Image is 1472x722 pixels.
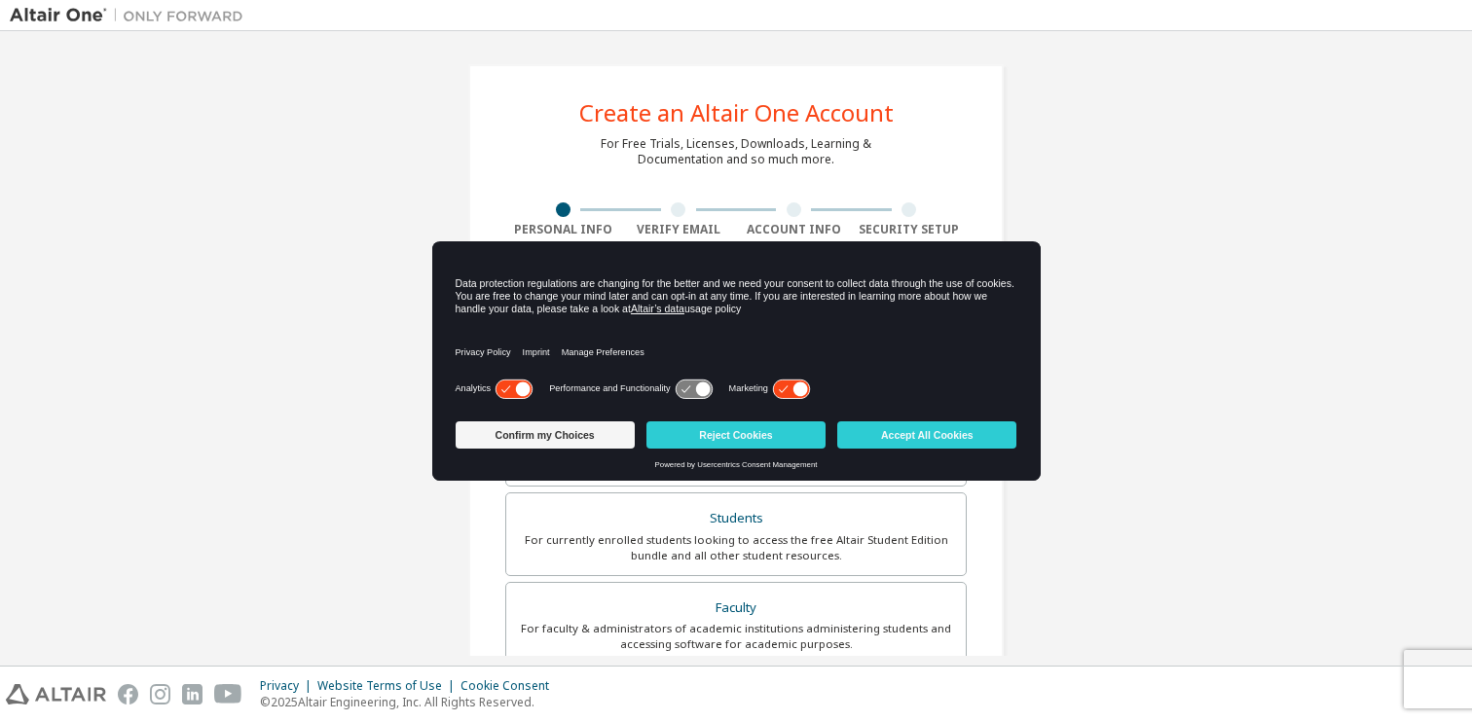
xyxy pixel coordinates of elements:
div: Account Info [736,222,852,237]
div: Faculty [518,595,954,622]
img: instagram.svg [150,684,170,704]
p: © 2025 Altair Engineering, Inc. All Rights Reserved. [260,694,561,710]
div: Cookie Consent [460,678,561,694]
div: Privacy [260,678,317,694]
div: Create an Altair One Account [579,101,894,125]
div: Personal Info [505,222,621,237]
img: facebook.svg [118,684,138,704]
div: Website Terms of Use [317,678,460,694]
div: For faculty & administrators of academic institutions administering students and accessing softwa... [518,621,954,652]
img: Altair One [10,6,253,25]
div: For Free Trials, Licenses, Downloads, Learning & Documentation and so much more. [601,136,871,167]
div: Verify Email [621,222,737,237]
img: linkedin.svg [182,684,202,704]
img: altair_logo.svg [6,684,106,704]
img: youtube.svg [214,684,242,704]
div: For currently enrolled students looking to access the free Altair Student Edition bundle and all ... [518,532,954,563]
div: Security Setup [852,222,968,237]
div: Students [518,505,954,532]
